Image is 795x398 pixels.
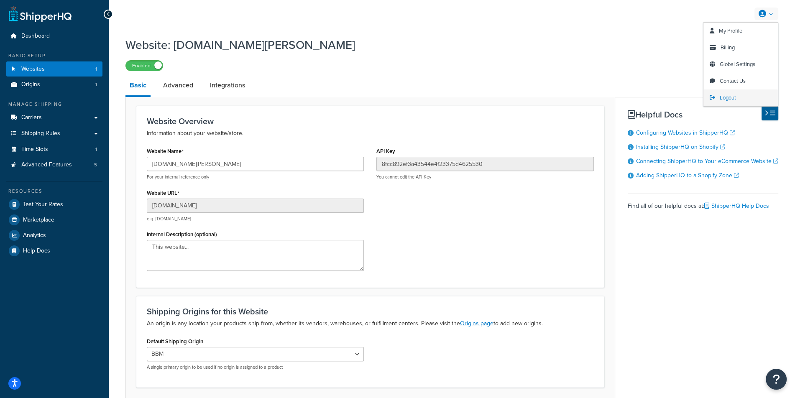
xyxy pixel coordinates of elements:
[636,171,739,180] a: Adding ShipperHQ to a Shopify Zone
[762,106,778,120] button: Hide Help Docs
[21,161,72,168] span: Advanced Features
[6,157,102,173] a: Advanced Features5
[703,89,778,106] a: Logout
[147,117,594,126] h3: Website Overview
[6,228,102,243] a: Analytics
[23,232,46,239] span: Analytics
[376,148,395,154] label: API Key
[703,73,778,89] a: Contact Us
[6,188,102,195] div: Resources
[21,66,45,73] span: Websites
[23,217,54,224] span: Marketplace
[147,128,594,138] p: Information about your website/store.
[376,174,593,180] p: You cannot edit the API Key
[147,231,217,237] label: Internal Description (optional)
[6,101,102,108] div: Manage Shipping
[6,142,102,157] li: Time Slots
[720,60,755,68] span: Global Settings
[147,216,364,222] p: e.g. [DOMAIN_NAME]
[147,174,364,180] p: For your internal reference only
[147,240,364,271] textarea: This website...
[704,202,769,210] a: ShipperHQ Help Docs
[206,75,249,95] a: Integrations
[6,243,102,258] a: Help Docs
[766,369,787,390] button: Open Resource Center
[125,75,151,97] a: Basic
[23,201,63,208] span: Test Your Rates
[95,146,97,153] span: 1
[147,307,594,316] h3: Shipping Origins for this Website
[21,81,40,88] span: Origins
[147,190,179,196] label: Website URL
[125,37,768,53] h1: Website: [DOMAIN_NAME][PERSON_NAME]
[147,319,594,329] p: An origin is any location your products ship from, whether its vendors, warehouses, or fulfillmen...
[147,338,203,344] label: Default Shipping Origin
[6,28,102,44] a: Dashboard
[636,143,725,151] a: Installing ShipperHQ on Shopify
[376,157,593,171] input: XDL713J089NBV22
[6,212,102,227] a: Marketplace
[6,52,102,59] div: Basic Setup
[21,114,42,121] span: Carriers
[95,81,97,88] span: 1
[94,161,97,168] span: 5
[6,157,102,173] li: Advanced Features
[6,142,102,157] a: Time Slots1
[126,61,163,71] label: Enabled
[6,197,102,212] a: Test Your Rates
[147,364,364,370] p: A single primary origin to be used if no origin is assigned to a product
[6,61,102,77] li: Websites
[703,56,778,73] a: Global Settings
[159,75,197,95] a: Advanced
[636,128,735,137] a: Configuring Websites in ShipperHQ
[703,39,778,56] a: Billing
[23,247,50,255] span: Help Docs
[721,43,735,51] span: Billing
[6,126,102,141] a: Shipping Rules
[21,130,60,137] span: Shipping Rules
[21,146,48,153] span: Time Slots
[147,148,184,155] label: Website Name
[6,77,102,92] li: Origins
[720,77,746,85] span: Contact Us
[95,66,97,73] span: 1
[628,110,778,119] h3: Helpful Docs
[628,194,778,212] div: Find all of our helpful docs at:
[719,27,742,35] span: My Profile
[720,94,736,102] span: Logout
[703,23,778,39] a: My Profile
[21,33,50,40] span: Dashboard
[6,77,102,92] a: Origins1
[6,61,102,77] a: Websites1
[6,110,102,125] a: Carriers
[460,319,493,328] a: Origins page
[636,157,778,166] a: Connecting ShipperHQ to Your eCommerce Website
